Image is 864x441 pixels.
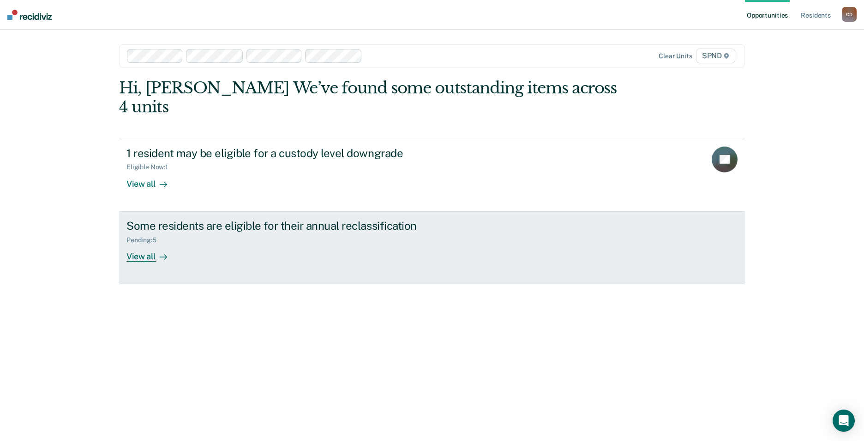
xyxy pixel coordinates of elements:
div: Open Intercom Messenger [833,410,855,432]
div: View all [126,171,178,189]
div: Eligible Now : 1 [126,163,175,171]
div: Hi, [PERSON_NAME] We’ve found some outstanding items across 4 units [119,79,620,116]
div: 1 resident may be eligible for a custody level downgrade [126,147,450,160]
div: Some residents are eligible for their annual reclassification [126,219,450,233]
button: CD [842,7,857,22]
div: C D [842,7,857,22]
div: Pending : 5 [126,236,164,244]
span: SPND [696,49,735,63]
img: Recidiviz [7,10,52,20]
div: Clear units [659,52,692,60]
a: 1 resident may be eligible for a custody level downgradeEligible Now:1View all [119,139,745,212]
a: Some residents are eligible for their annual reclassificationPending:5View all [119,212,745,284]
div: View all [126,244,178,262]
